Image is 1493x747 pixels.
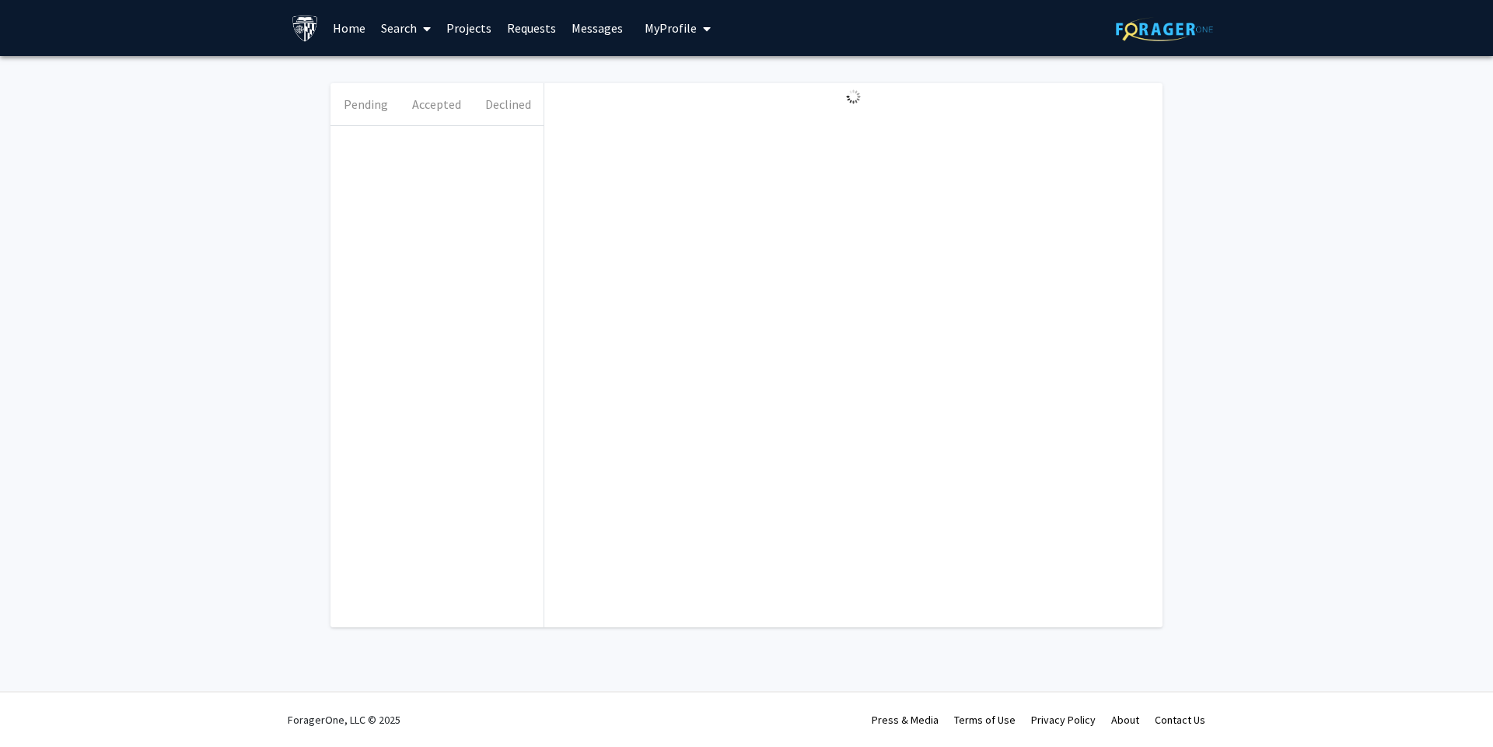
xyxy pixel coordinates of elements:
a: Terms of Use [954,713,1016,727]
div: ForagerOne, LLC © 2025 [288,693,400,747]
button: Accepted [401,83,472,125]
a: Press & Media [872,713,939,727]
a: Privacy Policy [1031,713,1096,727]
a: Requests [499,1,564,55]
a: About [1111,713,1139,727]
img: ForagerOne Logo [1116,17,1213,41]
a: Contact Us [1155,713,1205,727]
a: Projects [439,1,499,55]
button: Declined [473,83,544,125]
button: Pending [330,83,401,125]
span: My Profile [645,20,697,36]
a: Home [325,1,373,55]
a: Search [373,1,439,55]
a: Messages [564,1,631,55]
iframe: Chat [12,677,66,735]
img: Johns Hopkins University Logo [292,15,319,42]
img: Loading [840,83,867,110]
